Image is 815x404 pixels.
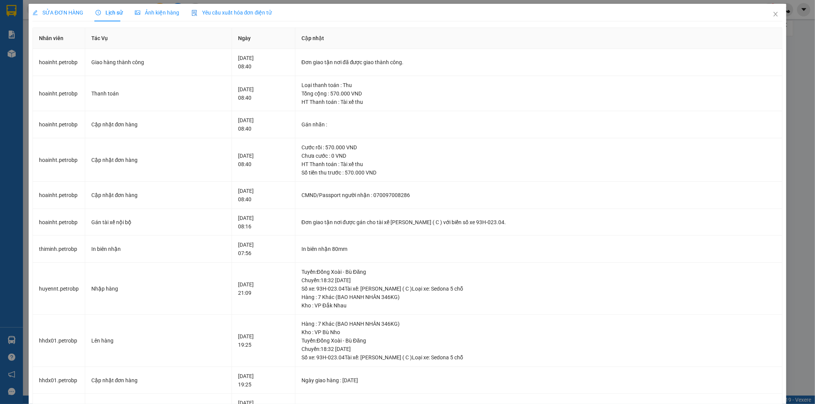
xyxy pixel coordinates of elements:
div: [DATE] 08:40 [238,187,289,204]
div: 30.000 [6,49,69,58]
div: VP Đồng Xoài [73,6,125,25]
div: [DATE] 08:40 [238,152,289,168]
div: Gán nhãn : [301,120,776,129]
div: Hàng : 7 Khác (BAO HANH NHÂN 346KG) [301,293,776,301]
div: [DATE] 19:25 [238,332,289,349]
th: Tác Vụ [85,28,232,49]
div: [DATE] 08:40 [238,85,289,102]
div: [DATE] 07:56 [238,241,289,257]
span: Ảnh kiện hàng [135,10,179,16]
span: CR : [6,50,18,58]
div: HT Thanh toán : Tài xế thu [301,160,776,168]
div: Giao hàng thành công [91,58,225,66]
td: huyennt.petrobp [33,263,85,315]
button: Close [765,4,786,25]
div: Cước rồi : 570.000 VND [301,143,776,152]
span: close [773,11,779,17]
div: [DATE] 08:40 [238,116,289,133]
div: In biên nhận 80mm [301,245,776,253]
span: SỬA ĐƠN HÀNG [32,10,83,16]
div: Chưa cước : 0 VND [301,152,776,160]
div: Kho : VP Bù Nho [301,328,776,336]
td: hhdx01.petrobp [33,367,85,394]
div: Kho : VP Đắk Nhau [301,301,776,310]
th: Cập nhật [295,28,783,49]
div: HT Thanh toán : Tài xế thu [301,98,776,106]
div: PHÁT [6,25,68,34]
img: icon [191,10,198,16]
div: Loại thanh toán : Thu [301,81,776,89]
div: Thanh toán [91,89,225,98]
div: Tuyến : Đồng Xoài - Bù Đăng Chuyến: 18:32 [DATE] Số xe: 93H-023.04 Tài xế: [PERSON_NAME] ( C ) Lo... [301,336,776,362]
th: Nhân viên [33,28,85,49]
div: [DATE] 08:40 [238,54,289,71]
div: Nhập hàng [91,284,225,293]
div: Tuyến : Đồng Xoài - Bù Đăng Chuyến: 18:32 [DATE] Số xe: 93H-023.04 Tài xế: [PERSON_NAME] ( C ) Lo... [301,268,776,293]
div: VP [PERSON_NAME] [6,6,68,25]
div: Đơn giao tận nơi được gán cho tài xế [PERSON_NAME] ( C ) với biển số xe 93H-023.04. [301,218,776,226]
div: Cập nhật đơn hàng [91,191,225,199]
div: Số tiền thu trước : 570.000 VND [301,168,776,177]
span: picture [135,10,140,15]
th: Ngày [232,28,295,49]
div: Tổng cộng : 570.000 VND [301,89,776,98]
div: Cập nhật đơn hàng [91,156,225,164]
div: [DATE] 21:09 [238,280,289,297]
td: hoainht.petrobp [33,111,85,138]
div: Ngày giao hàng : [DATE] [301,376,776,385]
div: In biên nhận [91,245,225,253]
div: Cập nhật đơn hàng [91,120,225,129]
span: Nhận: [73,7,91,15]
div: Cập nhật đơn hàng [91,376,225,385]
td: hoainht.petrobp [33,138,85,182]
td: hoainht.petrobp [33,182,85,209]
div: Lên hàng [91,336,225,345]
div: Hàng : 7 Khác (BAO HANH NHÂN 346KG) [301,320,776,328]
span: Lịch sử [96,10,123,16]
div: Đơn giao tận nơi đã được giao thành công. [301,58,776,66]
div: Gán tài xế nội bộ [91,218,225,226]
div: CMND/Passport người nhận : 070097008286 [301,191,776,199]
td: hoainht.petrobp [33,209,85,236]
span: edit [32,10,38,15]
span: Yêu cầu xuất hóa đơn điện tử [191,10,272,16]
td: hoainht.petrobp [33,76,85,112]
span: clock-circle [96,10,101,15]
div: [DATE] 19:25 [238,372,289,389]
span: Gửi: [6,7,18,15]
div: duyên bình an [73,25,125,34]
td: hoainht.petrobp [33,49,85,76]
td: thiminh.petrobp [33,236,85,263]
td: hhdx01.petrobp [33,315,85,367]
div: [DATE] 08:16 [238,214,289,231]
